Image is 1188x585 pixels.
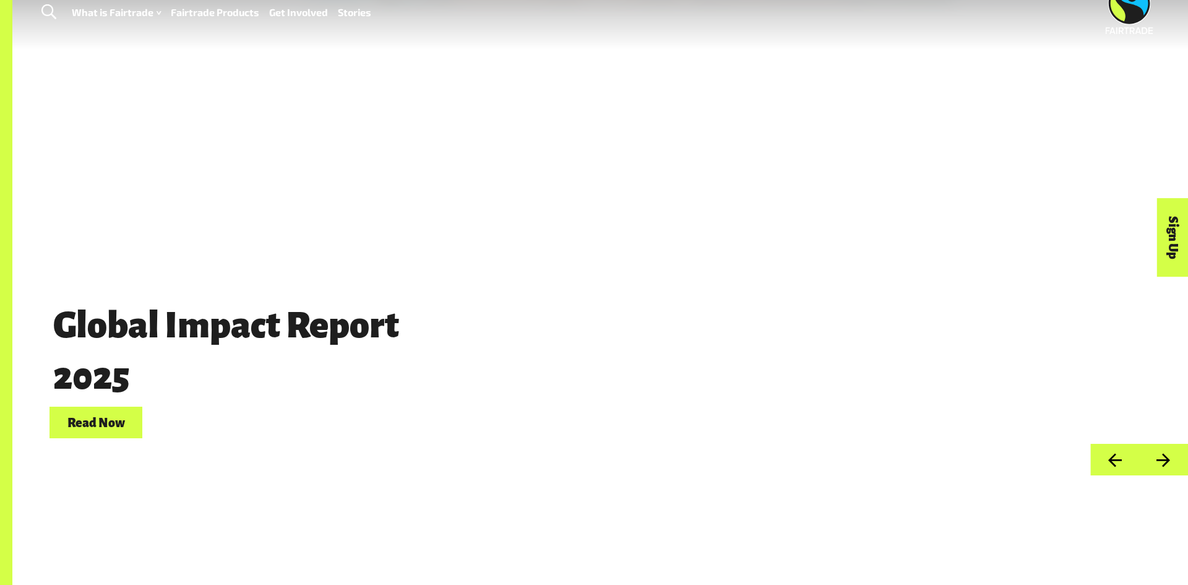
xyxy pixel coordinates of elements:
[338,4,371,22] a: Stories
[49,306,403,397] span: Global Impact Report 2025
[269,4,328,22] a: Get Involved
[72,4,161,22] a: What is Fairtrade
[171,4,259,22] a: Fairtrade Products
[1139,444,1188,475] button: Next
[1090,444,1139,475] button: Previous
[49,407,142,438] a: Read Now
